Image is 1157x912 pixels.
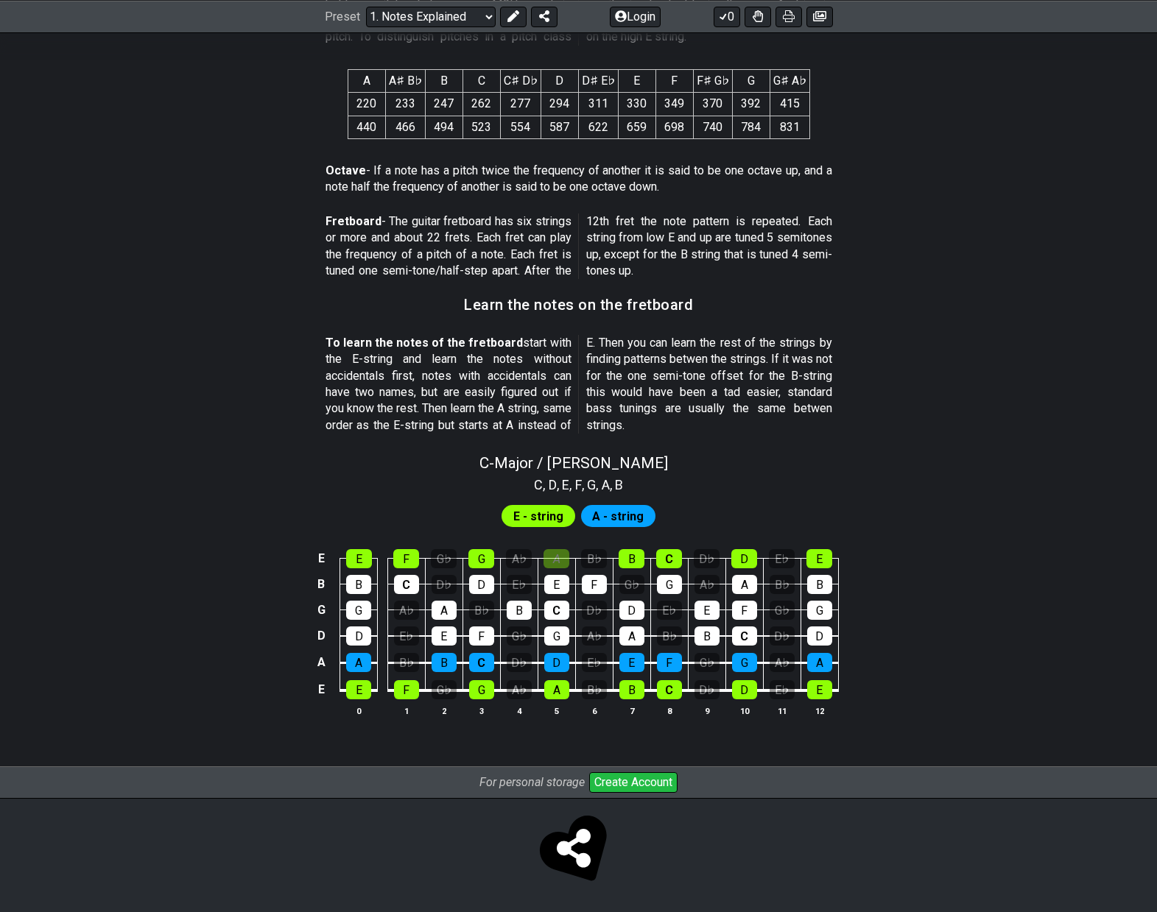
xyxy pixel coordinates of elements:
[770,116,809,138] td: 831
[806,549,832,568] div: E
[507,575,532,594] div: E♭
[714,6,740,26] button: 0
[385,116,425,138] td: 466
[394,575,419,594] div: C
[325,10,360,24] span: Preset
[544,601,569,620] div: C
[619,680,644,699] div: B
[619,575,644,594] div: G♭
[613,703,650,718] th: 7
[656,549,682,568] div: C
[806,6,833,26] button: Create image
[732,93,770,116] td: 392
[655,69,693,92] th: F
[562,475,569,495] span: E
[500,93,541,116] td: 277
[500,116,541,138] td: 554
[694,549,720,568] div: D♭
[431,549,457,568] div: G♭
[657,653,682,672] div: F
[346,680,371,699] div: E
[312,571,330,597] td: B
[610,6,661,26] button: Login
[326,163,366,177] strong: Octave
[693,69,732,92] th: F♯ G♭
[770,626,795,646] div: D♭
[618,93,655,116] td: 330
[732,69,770,92] th: G
[463,69,500,92] th: C
[544,680,569,699] div: A
[619,549,644,568] div: B
[770,680,795,699] div: E♭
[582,680,607,699] div: B♭
[575,475,582,495] span: F
[312,649,330,676] td: A
[394,626,419,646] div: E♭
[582,475,588,495] span: ,
[507,653,532,672] div: D♭
[770,653,795,672] div: A♭
[807,626,832,646] div: D
[544,626,569,646] div: G
[541,116,578,138] td: 587
[694,653,720,672] div: G♭
[688,703,725,718] th: 9
[578,69,618,92] th: D♯ E♭
[394,680,419,699] div: F
[725,703,763,718] th: 10
[589,772,678,793] button: Create Account
[432,680,457,699] div: G♭
[732,653,757,672] div: G
[575,703,613,718] th: 6
[602,475,610,495] span: A
[557,475,563,495] span: ,
[732,626,757,646] div: C
[432,575,457,594] div: D♭
[770,69,809,92] th: G♯ A♭
[432,626,457,646] div: E
[385,93,425,116] td: 233
[694,680,720,699] div: D♭
[507,626,532,646] div: G♭
[312,623,330,649] td: D
[569,475,575,495] span: ,
[619,601,644,620] div: D
[538,703,575,718] th: 5
[513,506,563,527] span: First enable full edit mode to edit
[541,69,578,92] th: D
[776,6,802,26] button: Print
[425,69,463,92] th: B
[694,601,720,620] div: E
[366,6,496,26] select: Preset
[582,626,607,646] div: A♭
[619,626,644,646] div: A
[387,703,425,718] th: 1
[544,653,569,672] div: D
[326,336,524,350] strong: To learn the notes of the fretboard
[544,549,569,568] div: A
[655,93,693,116] td: 349
[731,549,757,568] div: D
[479,454,668,472] span: C - Major / [PERSON_NAME]
[469,575,494,594] div: D
[463,93,500,116] td: 262
[385,69,425,92] th: A♯ B♭
[348,69,385,92] th: A
[469,626,494,646] div: F
[432,601,457,620] div: A
[346,601,371,620] div: G
[655,116,693,138] td: 698
[801,703,838,718] th: 12
[650,703,688,718] th: 8
[346,653,371,672] div: A
[693,116,732,138] td: 740
[393,549,419,568] div: F
[657,626,682,646] div: B♭
[469,680,494,699] div: G
[394,601,419,620] div: A♭
[770,575,795,594] div: B♭
[425,703,463,718] th: 2
[618,116,655,138] td: 659
[544,818,614,888] span: Click to store and share!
